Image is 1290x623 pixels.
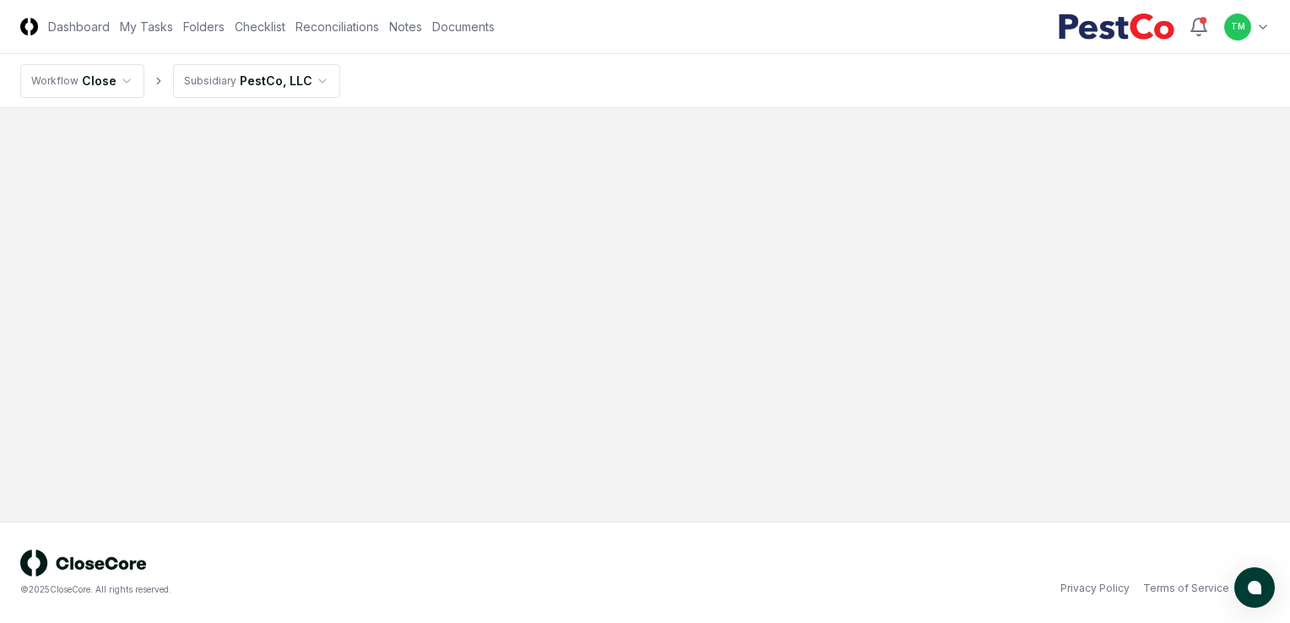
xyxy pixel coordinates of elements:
[295,18,379,35] a: Reconciliations
[31,73,79,89] div: Workflow
[432,18,495,35] a: Documents
[20,18,38,35] img: Logo
[48,18,110,35] a: Dashboard
[20,550,147,577] img: logo
[389,18,422,35] a: Notes
[1143,581,1229,596] a: Terms of Service
[1060,581,1130,596] a: Privacy Policy
[184,73,236,89] div: Subsidiary
[1231,20,1245,33] span: TM
[1234,567,1275,608] button: atlas-launcher
[120,18,173,35] a: My Tasks
[20,583,645,596] div: © 2025 CloseCore. All rights reserved.
[183,18,225,35] a: Folders
[20,64,340,98] nav: breadcrumb
[1222,12,1253,42] button: TM
[235,18,285,35] a: Checklist
[1058,14,1175,41] img: PestCo logo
